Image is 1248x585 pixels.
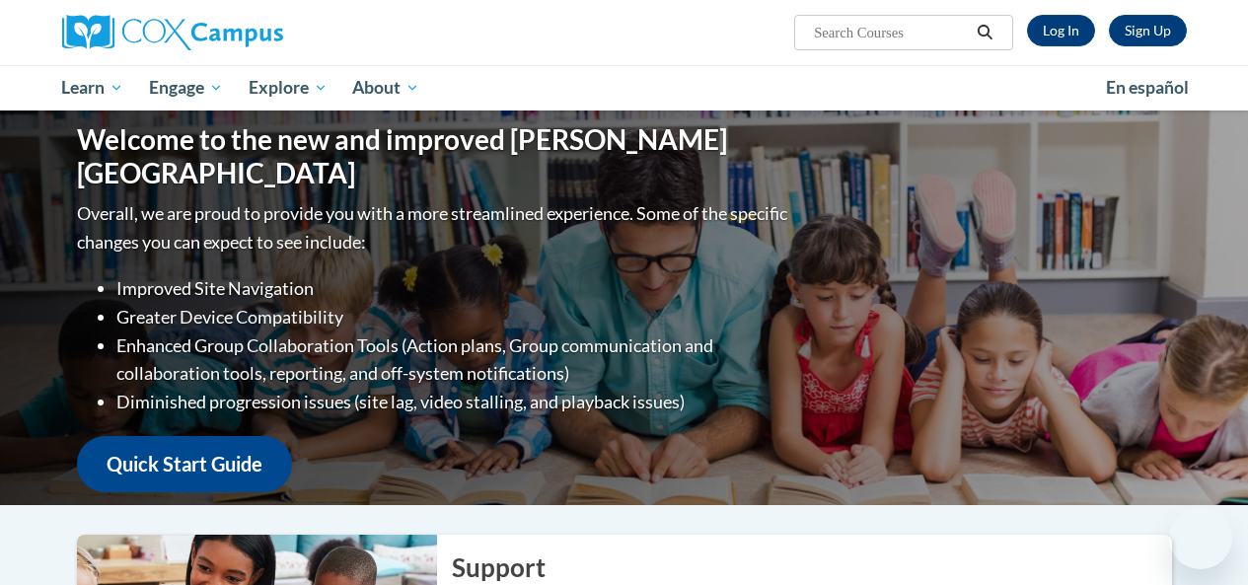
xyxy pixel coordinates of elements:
[339,65,432,110] a: About
[1106,77,1189,98] span: En español
[249,76,328,100] span: Explore
[1093,67,1202,109] a: En español
[62,15,417,50] a: Cox Campus
[970,21,999,44] button: Search
[452,549,1172,585] h2: Support
[116,388,792,416] li: Diminished progression issues (site lag, video stalling, and playback issues)
[49,65,137,110] a: Learn
[116,303,792,331] li: Greater Device Compatibility
[77,123,792,189] h1: Welcome to the new and improved [PERSON_NAME][GEOGRAPHIC_DATA]
[77,436,292,492] a: Quick Start Guide
[236,65,340,110] a: Explore
[1169,506,1232,569] iframe: Button to launch messaging window
[352,76,419,100] span: About
[136,65,236,110] a: Engage
[47,65,1202,110] div: Main menu
[1109,15,1187,46] a: Register
[77,199,792,256] p: Overall, we are proud to provide you with a more streamlined experience. Some of the specific cha...
[116,331,792,389] li: Enhanced Group Collaboration Tools (Action plans, Group communication and collaboration tools, re...
[1027,15,1095,46] a: Log In
[116,274,792,303] li: Improved Site Navigation
[149,76,223,100] span: Engage
[812,21,970,44] input: Search Courses
[61,76,123,100] span: Learn
[62,15,283,50] img: Cox Campus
